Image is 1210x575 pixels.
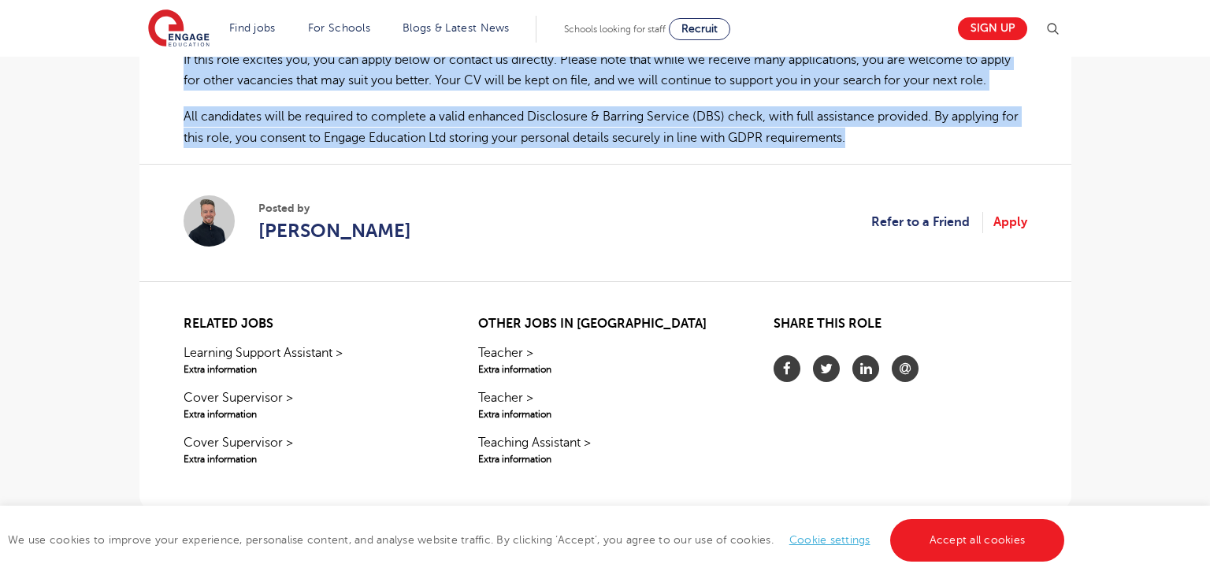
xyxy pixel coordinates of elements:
[871,212,983,232] a: Refer to a Friend
[184,407,436,421] span: Extra information
[403,22,510,34] a: Blogs & Latest News
[478,317,731,332] h2: Other jobs in [GEOGRAPHIC_DATA]
[184,452,436,466] span: Extra information
[8,534,1068,546] span: We use cookies to improve your experience, personalise content, and analyse website traffic. By c...
[564,24,666,35] span: Schools looking for staff
[184,343,436,377] a: Learning Support Assistant >Extra information
[774,317,1026,339] h2: Share this role
[993,212,1027,232] a: Apply
[478,452,731,466] span: Extra information
[681,23,718,35] span: Recruit
[890,519,1065,562] a: Accept all cookies
[184,317,436,332] h2: Related jobs
[184,433,436,466] a: Cover Supervisor >Extra information
[184,106,1027,148] p: All candidates will be required to complete a valid enhanced Disclosure & Barring Service (DBS) c...
[478,433,731,466] a: Teaching Assistant >Extra information
[184,29,1027,91] p: How to Apply If this role excites you, you can apply below or contact us directly. Please note th...
[669,18,730,40] a: Recruit
[148,9,210,49] img: Engage Education
[184,362,436,377] span: Extra information
[308,22,370,34] a: For Schools
[789,534,870,546] a: Cookie settings
[478,407,731,421] span: Extra information
[258,217,411,245] a: [PERSON_NAME]
[478,388,731,421] a: Teacher >Extra information
[184,388,436,421] a: Cover Supervisor >Extra information
[229,22,276,34] a: Find jobs
[478,343,731,377] a: Teacher >Extra information
[478,362,731,377] span: Extra information
[958,17,1027,40] a: Sign up
[258,200,411,217] span: Posted by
